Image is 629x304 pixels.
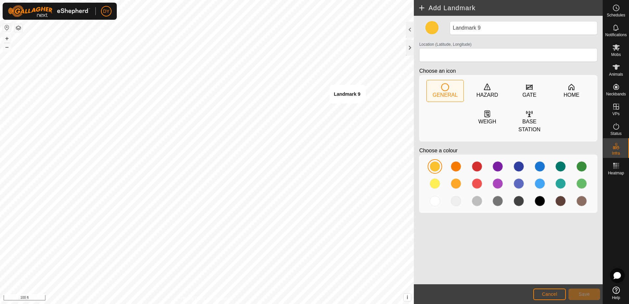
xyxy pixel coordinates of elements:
[407,294,408,300] span: i
[14,24,22,32] button: Map Layers
[476,91,498,99] div: HAZARD
[542,291,557,297] span: Cancel
[419,147,597,155] p: Choose a colour
[3,43,11,51] button: –
[478,118,496,126] div: WEIGH
[610,132,621,136] span: Status
[605,33,627,37] span: Notifications
[533,289,566,300] button: Cancel
[522,91,536,99] div: GATE
[612,296,620,300] span: Help
[3,24,11,32] button: Reset Map
[603,284,629,302] a: Help
[3,35,11,42] button: +
[607,13,625,17] span: Schedules
[334,90,361,98] div: Landmark 9
[419,67,597,75] p: Choose an icon
[418,4,603,12] h2: Add Landmark
[608,171,624,175] span: Heatmap
[214,295,233,301] a: Contact Us
[564,91,579,99] div: HOME
[611,53,621,57] span: Mobs
[579,291,590,297] span: Save
[419,41,471,47] label: Location (Latitude, Longitude)
[433,91,458,99] div: GENERAL
[612,112,619,116] span: VPs
[568,289,600,300] button: Save
[103,8,109,15] span: DY
[404,294,411,301] button: i
[612,151,620,155] span: Infra
[606,92,626,96] span: Neckbands
[8,5,90,17] img: Gallagher Logo
[609,72,623,76] span: Animals
[181,295,206,301] a: Privacy Policy
[511,118,548,134] div: BASE STATION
